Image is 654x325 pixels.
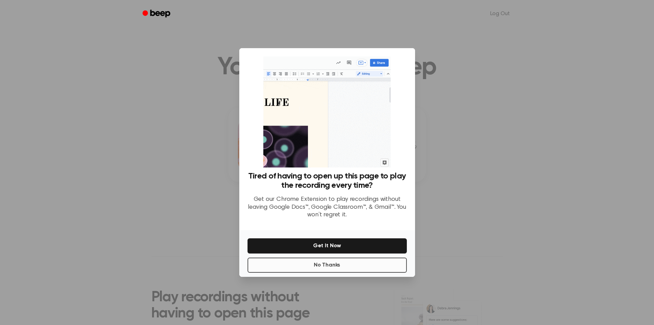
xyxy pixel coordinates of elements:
a: Log Out [483,6,517,22]
p: Get our Chrome Extension to play recordings without leaving Google Docs™, Google Classroom™, & Gm... [248,196,407,219]
h3: Tired of having to open up this page to play the recording every time? [248,172,407,190]
button: Get It Now [248,238,407,253]
button: No Thanks [248,258,407,273]
img: Beep extension in action [263,56,391,167]
a: Beep [138,7,176,21]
